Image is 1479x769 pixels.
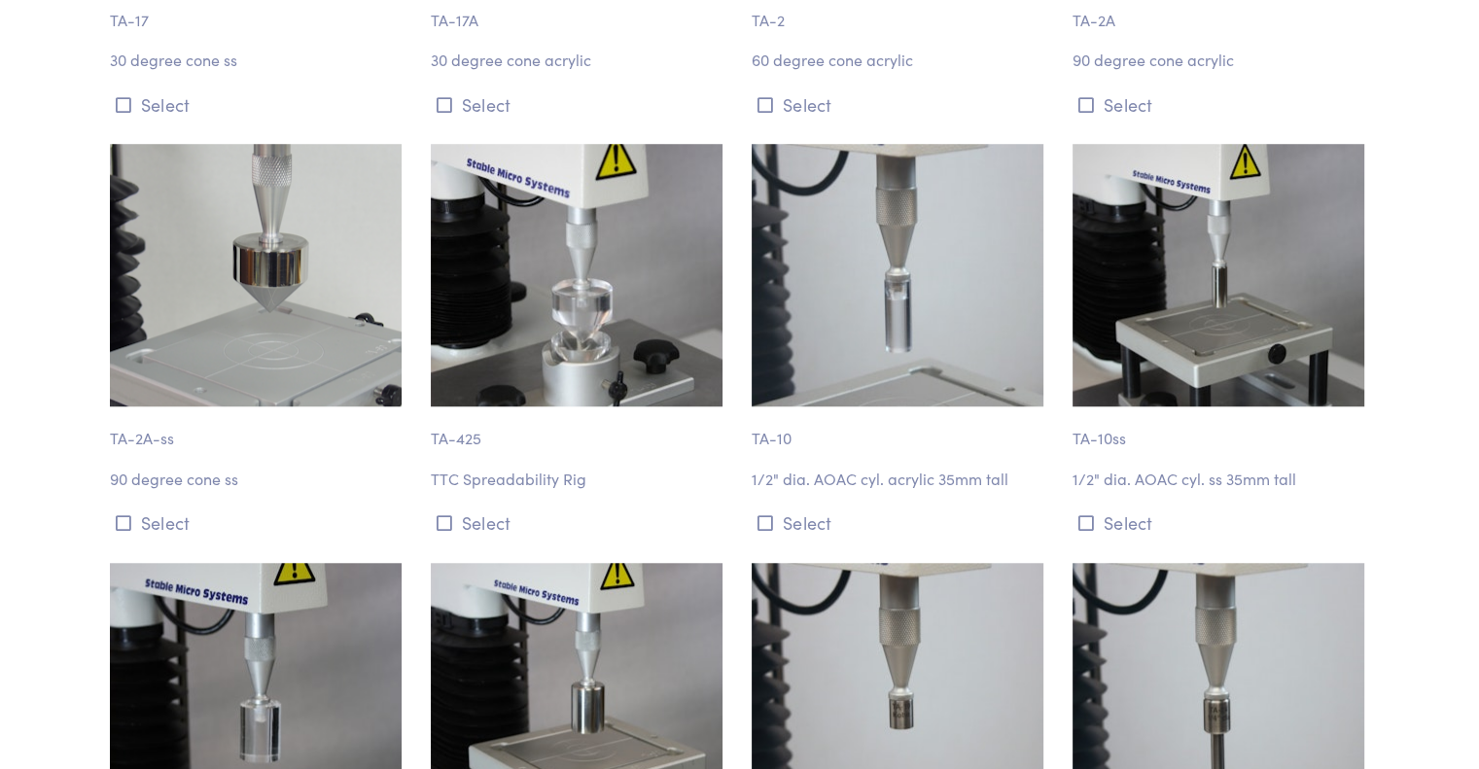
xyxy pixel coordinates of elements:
p: TTC Spreadability Rig [431,467,728,492]
p: 1/2" dia. AOAC cyl. ss 35mm tall [1073,467,1370,492]
img: cylinder_ta-10ss_half-inch-diameter.jpg [1073,144,1364,406]
button: Select [110,88,407,121]
button: Select [1073,507,1370,539]
img: cylinder_ta-10_half-inch-diameter_2.jpg [752,144,1043,406]
p: 30 degree cone ss [110,48,407,73]
p: TA-10ss [1073,406,1370,451]
p: TA-425 [431,406,728,451]
button: Select [110,507,407,539]
p: 90 degree cone acrylic [1073,48,1370,73]
button: Select [752,88,1049,121]
img: cone_ta-425_spreadability-rig.jpg [431,144,722,406]
button: Select [431,507,728,539]
button: Select [1073,88,1370,121]
p: 60 degree cone acrylic [752,48,1049,73]
p: TA-10 [752,406,1049,451]
button: Select [431,88,728,121]
img: cone_ta-2a-ss_90-degree.jpg [110,144,402,406]
p: TA-2A-ss [110,406,407,451]
button: Select [752,507,1049,539]
p: 90 degree cone ss [110,467,407,492]
p: 30 degree cone acrylic [431,48,728,73]
p: 1/2" dia. AOAC cyl. acrylic 35mm tall [752,467,1049,492]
